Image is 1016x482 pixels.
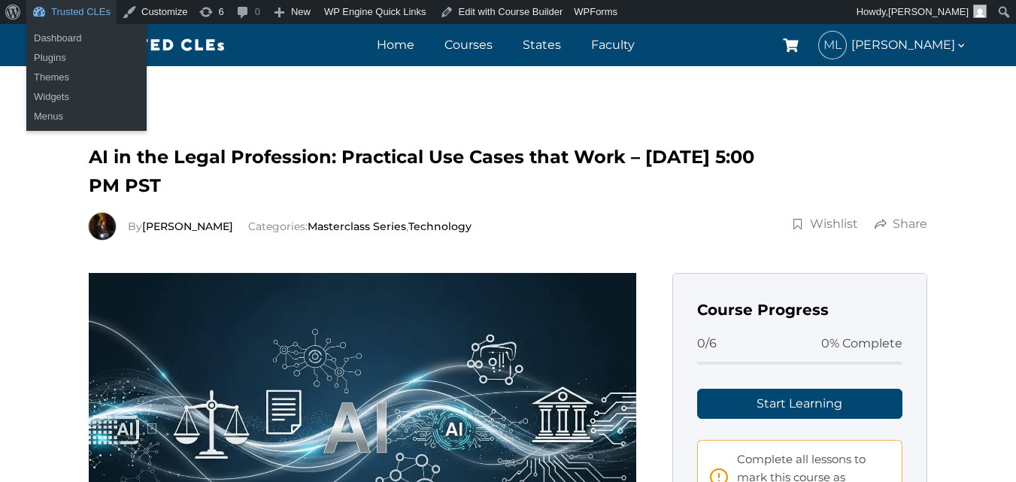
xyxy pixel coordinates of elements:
[26,63,147,131] ul: Trusted CLEs
[89,146,754,196] span: AI in the Legal Profession: Practical Use Cases that Work – [DATE] 5:00 PM PST
[26,24,147,72] ul: Trusted CLEs
[519,34,565,56] a: States
[26,29,147,48] a: Dashboard
[142,220,233,233] a: [PERSON_NAME]
[26,68,147,87] a: Themes
[697,334,717,353] span: 0/6
[697,298,903,322] h3: Course Progress
[89,213,116,240] img: Richard Estevez
[128,218,472,235] div: Categories: ,
[587,34,638,56] a: Faculty
[408,220,472,233] a: Technology
[819,32,846,59] span: ML
[821,334,902,353] span: 0% Complete
[26,48,147,68] a: Plugins
[128,220,236,233] span: By
[308,220,406,233] a: Masterclass Series
[373,34,418,56] a: Home
[26,107,147,126] a: Menus
[697,389,903,419] a: Start Learning
[874,215,928,233] a: Share
[26,87,147,107] a: Widgets
[791,215,859,233] a: Wishlist
[851,35,967,55] span: [PERSON_NAME]
[888,6,969,17] span: [PERSON_NAME]
[441,34,496,56] a: Courses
